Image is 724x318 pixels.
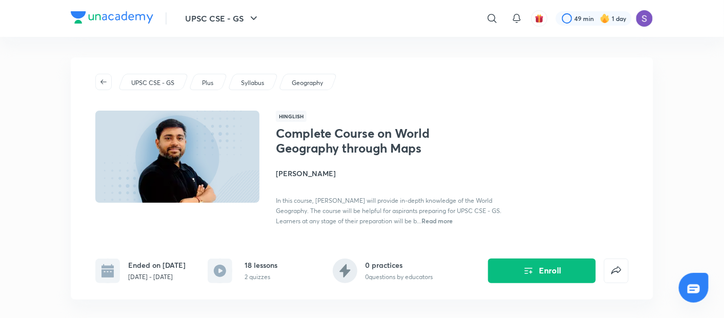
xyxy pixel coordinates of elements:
[488,259,596,283] button: Enroll
[202,78,213,88] p: Plus
[600,13,610,24] img: streak
[241,78,264,88] p: Syllabus
[276,111,307,122] span: Hinglish
[604,259,629,283] button: false
[366,260,433,270] h6: 0 practices
[128,272,186,282] p: [DATE] - [DATE]
[94,110,261,204] img: Thumbnail
[128,260,186,270] h6: Ended on [DATE]
[292,78,323,88] p: Geography
[71,11,153,26] a: Company Logo
[290,78,325,88] a: Geography
[200,78,215,88] a: Plus
[276,168,506,179] h4: [PERSON_NAME]
[179,8,266,29] button: UPSC CSE - GS
[245,272,277,282] p: 2 quizzes
[245,260,277,270] h6: 18 lessons
[276,126,444,156] h1: Complete Course on World Geography through Maps
[71,11,153,24] img: Company Logo
[276,197,501,225] span: In this course, [PERSON_NAME] will provide in-depth knowledge of the World Geography. The course ...
[239,78,266,88] a: Syllabus
[531,10,548,27] button: avatar
[131,78,174,88] p: UPSC CSE - GS
[130,78,176,88] a: UPSC CSE - GS
[421,217,453,225] span: Read more
[366,272,433,282] p: 0 questions by educators
[636,10,653,27] img: Satnam Singh
[535,14,544,23] img: avatar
